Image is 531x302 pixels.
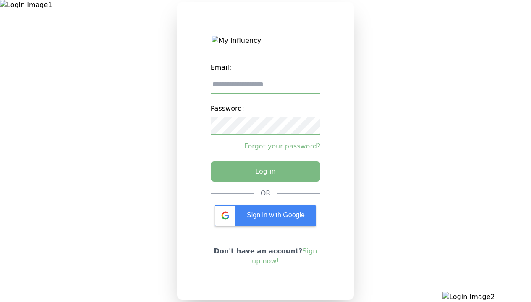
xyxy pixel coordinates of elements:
[212,36,319,46] img: My Influency
[261,188,271,198] div: OR
[211,100,321,117] label: Password:
[211,246,321,266] p: Don't have an account?
[215,205,316,226] div: Sign in with Google
[211,161,321,182] button: Log in
[211,141,321,151] a: Forgot your password?
[247,211,305,219] span: Sign in with Google
[442,292,531,302] img: Login Image2
[211,59,321,76] label: Email:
